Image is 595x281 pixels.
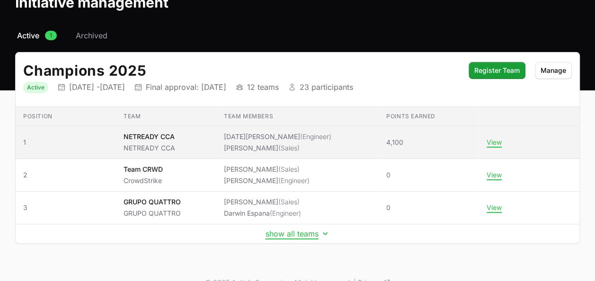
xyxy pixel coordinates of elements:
p: Final approval: [DATE] [146,82,226,92]
span: (Engineer) [300,132,331,140]
span: (Sales) [278,165,300,173]
span: (Sales) [278,144,300,152]
button: show all teams [266,229,330,238]
span: Register Team [474,65,520,76]
span: (Sales) [278,198,300,206]
p: CrowdStrike [124,176,163,185]
span: 3 [23,203,108,212]
a: Archived [74,30,109,41]
button: Register Team [469,62,525,79]
a: Active1 [15,30,59,41]
p: 12 teams [247,82,279,92]
p: Team CRWD [124,165,163,174]
span: (Engineer) [278,176,310,184]
li: Darwin Espana [224,209,301,218]
th: Position [16,107,116,126]
span: Archived [76,30,107,41]
span: 1 [45,31,57,40]
p: 23 participants [300,82,353,92]
button: View [487,203,502,212]
li: [PERSON_NAME] [224,197,301,207]
p: NETREADY CCA [124,132,175,141]
span: 1 [23,138,108,147]
div: Initiative details [15,52,580,244]
nav: Initiative activity log navigation [15,30,580,41]
p: NETREADY CCA [124,143,175,153]
li: [PERSON_NAME] [224,176,310,185]
span: 4,100 [386,138,403,147]
h2: Champions 2025 [23,62,459,79]
li: [PERSON_NAME] [224,165,310,174]
th: Team [116,107,216,126]
th: Team members [216,107,379,126]
span: 0 [386,170,391,180]
span: 0 [386,203,391,212]
span: Active [17,30,39,41]
button: View [487,138,502,147]
button: Manage [535,62,572,79]
p: [DATE] - [DATE] [69,82,125,92]
span: (Engineer) [270,209,301,217]
li: [PERSON_NAME] [224,143,331,153]
p: GRUPO QUATTRO [124,209,181,218]
th: Points earned [379,107,479,126]
p: GRUPO QUATTRO [124,197,181,207]
span: 2 [23,170,108,180]
li: [DATE][PERSON_NAME] [224,132,331,141]
span: Manage [541,65,566,76]
button: View [487,171,502,179]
